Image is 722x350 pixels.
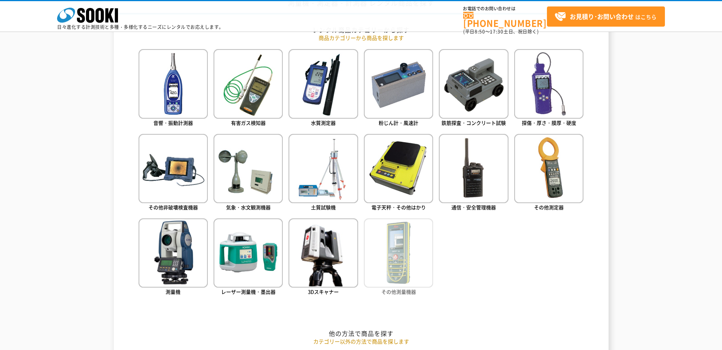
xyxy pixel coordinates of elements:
[308,288,339,295] span: 3Dスキャナー
[226,204,271,211] span: 気象・水文観測機器
[214,218,283,297] a: レーザー測量機・墨出器
[288,134,358,213] a: 土質試験機
[364,134,433,203] img: 電子天秤・その他はかり
[139,337,584,345] p: カテゴリー以外の方法で商品を探します
[555,11,657,22] span: はこちら
[139,134,208,203] img: その他非破壊検査機器
[570,12,634,21] strong: お見積り･お問い合わせ
[547,6,665,27] a: お見積り･お問い合わせはこちら
[514,134,583,203] img: その他測定器
[214,134,283,203] img: 気象・水文観測機器
[439,49,508,128] a: 鉄筋探査・コンクリート試験
[214,49,283,118] img: 有害ガス検知器
[514,49,583,128] a: 探傷・厚さ・膜厚・硬度
[288,49,358,118] img: 水質測定器
[379,119,418,126] span: 粉じん計・風速計
[534,204,564,211] span: その他測定器
[139,134,208,213] a: その他非破壊検査機器
[439,134,508,213] a: 通信・安全管理機器
[311,119,336,126] span: 水質測定器
[221,288,276,295] span: レーザー測量機・墨出器
[311,204,336,211] span: 土質試験機
[288,134,358,203] img: 土質試験機
[153,119,193,126] span: 音響・振動計測器
[139,49,208,118] img: 音響・振動計測器
[148,204,198,211] span: その他非破壊検査機器
[381,288,416,295] span: その他測量機器
[214,49,283,128] a: 有害ガス検知器
[214,134,283,213] a: 気象・水文観測機器
[57,25,224,29] p: 日々進化する計測技術と多種・多様化するニーズにレンタルでお応えします。
[139,329,584,337] h2: 他の方法で商品を探す
[214,218,283,288] img: レーザー測量機・墨出器
[364,218,433,288] img: その他測量機器
[475,28,485,35] span: 8:50
[364,49,433,128] a: 粉じん計・風速計
[231,119,266,126] span: 有害ガス検知器
[463,12,547,27] a: [PHONE_NUMBER]
[364,218,433,297] a: その他測量機器
[364,134,433,213] a: 電子天秤・その他はかり
[371,204,426,211] span: 電子天秤・その他はかり
[288,218,358,297] a: 3Dスキャナー
[364,49,433,118] img: 粉じん計・風速計
[139,49,208,128] a: 音響・振動計測器
[439,134,508,203] img: 通信・安全管理機器
[166,288,180,295] span: 測量機
[139,34,584,42] p: 商品カテゴリーから商品を探します
[514,134,583,213] a: その他測定器
[288,49,358,128] a: 水質測定器
[451,204,496,211] span: 通信・安全管理機器
[139,218,208,297] a: 測量機
[522,119,576,126] span: 探傷・厚さ・膜厚・硬度
[463,6,547,11] span: お電話でのお問い合わせは
[288,218,358,288] img: 3Dスキャナー
[439,49,508,118] img: 鉄筋探査・コンクリート試験
[490,28,504,35] span: 17:30
[514,49,583,118] img: 探傷・厚さ・膜厚・硬度
[139,218,208,288] img: 測量機
[441,119,506,126] span: 鉄筋探査・コンクリート試験
[463,28,539,35] span: (平日 ～ 土日、祝日除く)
